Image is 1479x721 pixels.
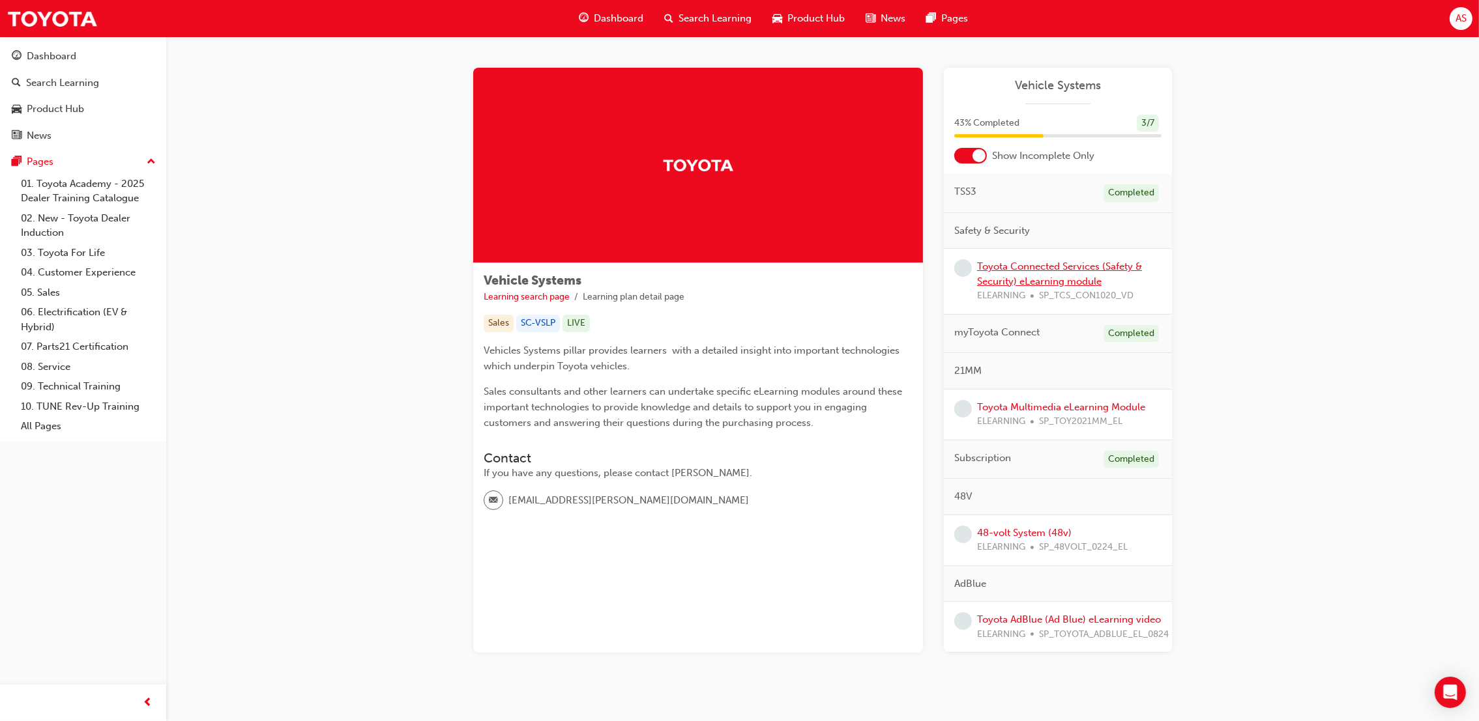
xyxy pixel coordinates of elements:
[16,337,161,357] a: 07. Parts21 Certification
[5,124,161,148] a: News
[954,116,1019,131] span: 43 % Completed
[855,5,916,32] a: news-iconNews
[5,150,161,174] button: Pages
[1104,325,1159,343] div: Completed
[568,5,654,32] a: guage-iconDashboard
[787,11,845,26] span: Product Hub
[881,11,905,26] span: News
[27,49,76,64] div: Dashboard
[977,540,1025,555] span: ELEARNING
[772,10,782,27] span: car-icon
[866,10,875,27] span: news-icon
[954,526,972,543] span: learningRecordVerb_NONE-icon
[484,345,902,372] span: Vehicles Systems pillar provides learners with a detailed insight into important technologies whi...
[954,576,986,591] span: AdBlue
[484,386,905,429] span: Sales consultants and other learners can undertake specific eLearning modules around these import...
[508,493,749,508] span: [EMAIL_ADDRESS][PERSON_NAME][DOMAIN_NAME]
[12,51,22,63] span: guage-icon
[954,489,972,504] span: 48V
[954,78,1162,93] a: Vehicle Systems
[1039,627,1169,642] span: SP_TOYOTA_ADBLUE_EL_0824
[143,695,153,711] span: prev-icon
[977,261,1142,287] a: Toyota Connected Services (Safety & Security) eLearning module
[664,10,673,27] span: search-icon
[516,315,560,332] div: SC-VSLP
[941,11,968,26] span: Pages
[954,400,972,417] span: learningRecordVerb_NONE-icon
[977,527,1072,539] a: 48-volt System (48v)
[954,259,972,277] span: learningRecordVerb_NONE-icon
[954,363,982,378] span: 21MM
[12,104,22,115] span: car-icon
[484,466,913,481] div: If you have any questions, please contact [PERSON_NAME].
[16,376,161,397] a: 09. Technical Training
[954,184,976,199] span: TSS3
[1435,677,1466,708] div: Open Intercom Messenger
[7,4,98,33] img: Trak
[977,289,1025,304] span: ELEARNING
[954,325,1040,340] span: myToyota Connect
[954,612,972,630] span: learningRecordVerb_NONE-icon
[16,208,161,243] a: 02. New - Toyota Dealer Induction
[1137,115,1159,132] div: 3 / 7
[5,44,161,68] a: Dashboard
[27,128,51,143] div: News
[27,154,53,169] div: Pages
[16,416,161,436] a: All Pages
[484,315,514,332] div: Sales
[762,5,855,32] a: car-iconProduct Hub
[12,78,21,89] span: search-icon
[1104,184,1159,202] div: Completed
[1039,414,1122,429] span: SP_TOY2021MM_EL
[5,42,161,150] button: DashboardSearch LearningProduct HubNews
[26,76,99,91] div: Search Learning
[147,154,156,171] span: up-icon
[1039,289,1134,304] span: SP_TCS_CON1020_VD
[1039,540,1128,555] span: SP_48VOLT_0224_EL
[977,414,1025,429] span: ELEARNING
[5,71,161,95] a: Search Learning
[27,102,84,117] div: Product Hub
[16,262,161,283] a: 04. Customer Experience
[977,627,1025,642] span: ELEARNING
[954,451,1011,466] span: Subscription
[654,5,762,32] a: search-iconSearch Learning
[484,291,570,302] a: Learning search page
[12,130,22,142] span: news-icon
[1104,451,1159,468] div: Completed
[16,283,161,303] a: 05. Sales
[16,357,161,377] a: 08. Service
[16,302,161,337] a: 06. Electrification (EV & Hybrid)
[5,97,161,121] a: Product Hub
[1450,7,1472,30] button: AS
[916,5,978,32] a: pages-iconPages
[489,492,498,509] span: email-icon
[579,10,589,27] span: guage-icon
[563,315,590,332] div: LIVE
[1456,11,1467,26] span: AS
[16,174,161,208] a: 01. Toyota Academy - 2025 Dealer Training Catalogue
[12,156,22,168] span: pages-icon
[977,401,1145,413] a: Toyota Multimedia eLearning Module
[484,273,581,288] span: Vehicle Systems
[992,148,1094,163] span: Show Incomplete Only
[583,290,684,305] li: Learning plan detail page
[16,243,161,263] a: 03. Toyota For Life
[16,397,161,417] a: 10. TUNE Rev-Up Training
[679,11,752,26] span: Search Learning
[594,11,643,26] span: Dashboard
[926,10,936,27] span: pages-icon
[977,614,1161,625] a: Toyota AdBlue (Ad Blue) eLearning video
[484,451,913,466] h3: Contact
[662,154,734,177] img: Trak
[954,223,1030,238] span: Safety & Security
